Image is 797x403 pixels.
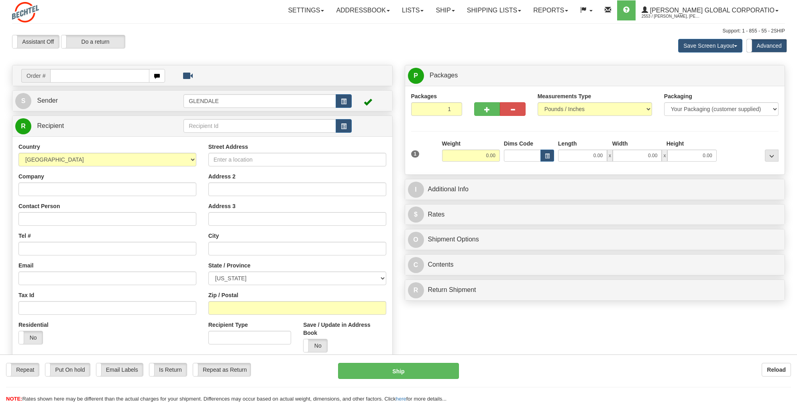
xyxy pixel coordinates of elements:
b: Reload [767,367,786,373]
label: Tax Id [18,291,34,299]
label: Length [558,140,577,148]
button: Save Screen Layout [678,39,742,53]
a: S Sender [15,93,183,109]
span: Packages [430,72,458,79]
label: No [304,339,327,352]
span: Order # [21,69,50,83]
label: Address 3 [208,202,236,210]
button: Ship [338,363,459,379]
div: ... [765,150,779,162]
a: [PERSON_NAME] Global Corporatio 2553 / [PERSON_NAME], [PERSON_NAME] [636,0,785,20]
a: Ship [430,0,461,20]
a: Lists [396,0,430,20]
label: Address 2 [208,172,236,180]
span: P [408,68,424,84]
label: City [208,232,219,240]
label: Advanced [747,39,787,52]
span: x [662,150,667,162]
label: Put On hold [45,363,90,376]
label: Street Address [208,143,248,151]
span: C [408,257,424,273]
label: Email [18,261,33,269]
label: Assistant Off [12,35,59,48]
label: Packages [411,92,437,100]
input: Enter a location [208,153,386,166]
label: Repeat [6,363,39,376]
label: Repeat as Return [193,363,251,376]
a: R Recipient [15,118,165,134]
label: Packaging [664,92,692,100]
a: Reports [527,0,574,20]
span: S [15,93,31,109]
span: O [408,232,424,248]
a: RReturn Shipment [408,282,782,298]
div: Support: 1 - 855 - 55 - 2SHIP [12,28,785,34]
label: Is Return [149,363,187,376]
span: 2553 / [PERSON_NAME], [PERSON_NAME] [642,12,702,20]
a: Addressbook [330,0,396,20]
a: Shipping lists [461,0,527,20]
a: IAdditional Info [408,181,782,198]
label: Measurements Type [538,92,591,100]
input: Recipient Id [183,119,336,133]
label: Residential [18,321,49,329]
a: $Rates [408,207,782,223]
a: Settings [282,0,330,20]
label: Recipient Type [208,321,248,329]
span: [PERSON_NAME] Global Corporatio [648,7,775,14]
label: Save / Update in Address Book [303,321,386,337]
label: Email Labels [96,363,143,376]
a: here [396,396,406,402]
label: No [19,331,43,344]
span: I [408,182,424,198]
iframe: chat widget [779,160,796,242]
a: CContents [408,257,782,273]
span: NOTE: [6,396,22,402]
label: Contact Person [18,202,60,210]
label: Dims Code [504,140,533,148]
a: OShipment Options [408,231,782,248]
span: x [607,150,613,162]
span: R [15,118,31,134]
span: Sender [37,97,58,104]
label: Height [667,140,684,148]
button: Reload [762,363,791,377]
img: logo2553.jpg [12,2,39,22]
span: R [408,282,424,298]
a: P Packages [408,67,782,84]
label: Tel # [18,232,31,240]
label: Do a return [61,35,125,48]
label: Company [18,172,44,180]
label: Zip / Postal [208,291,238,299]
span: Recipient [37,122,64,129]
input: Sender Id [183,94,336,108]
span: $ [408,207,424,223]
label: Width [612,140,628,148]
label: State / Province [208,261,251,269]
label: Country [18,143,40,151]
label: Weight [442,140,461,148]
span: 1 [411,150,420,158]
